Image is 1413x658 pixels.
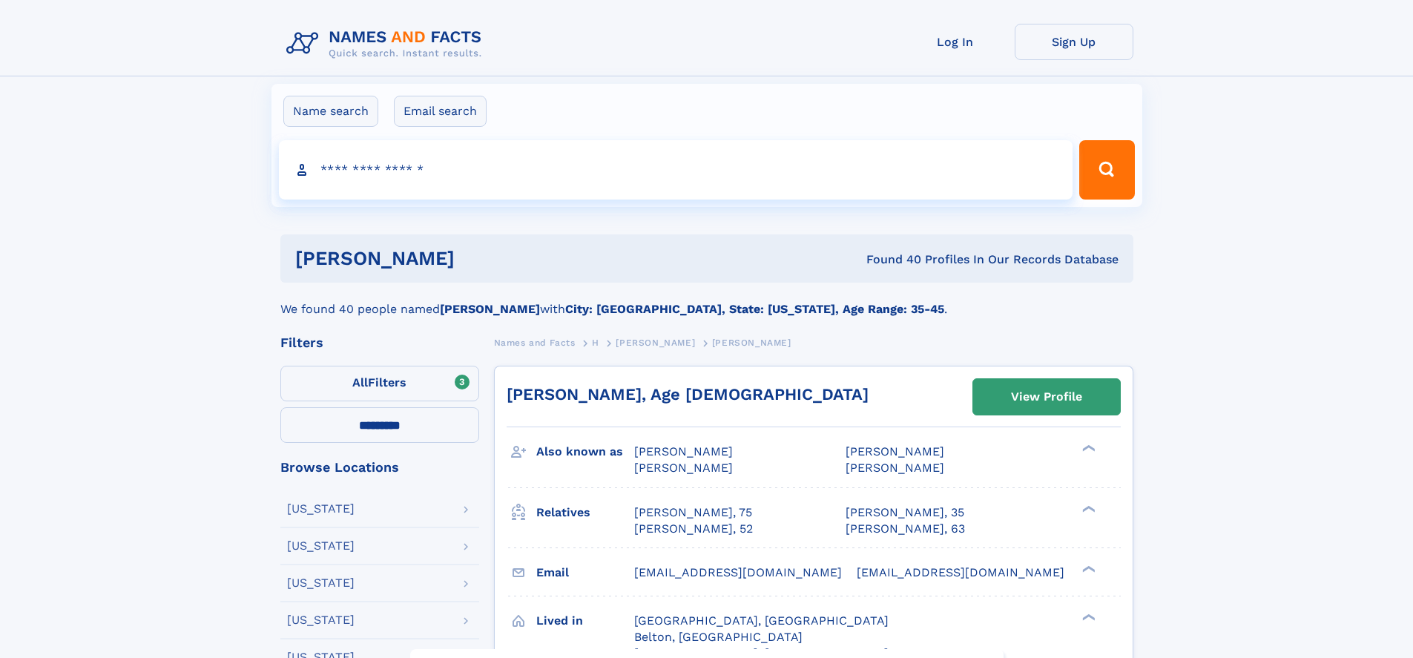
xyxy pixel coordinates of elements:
[634,630,803,644] span: Belton, [GEOGRAPHIC_DATA]
[616,333,695,352] a: [PERSON_NAME]
[295,249,661,268] h1: [PERSON_NAME]
[280,461,479,474] div: Browse Locations
[280,336,479,349] div: Filters
[1078,504,1096,513] div: ❯
[1078,612,1096,622] div: ❯
[634,461,733,475] span: [PERSON_NAME]
[287,540,355,552] div: [US_STATE]
[592,338,599,348] span: H
[712,338,791,348] span: [PERSON_NAME]
[507,385,869,404] a: [PERSON_NAME], Age [DEMOGRAPHIC_DATA]
[1078,444,1096,453] div: ❯
[280,366,479,401] label: Filters
[352,375,368,389] span: All
[634,504,752,521] a: [PERSON_NAME], 75
[616,338,695,348] span: [PERSON_NAME]
[287,503,355,515] div: [US_STATE]
[846,504,964,521] a: [PERSON_NAME], 35
[846,521,965,537] a: [PERSON_NAME], 63
[287,577,355,589] div: [US_STATE]
[536,560,634,585] h3: Email
[857,565,1064,579] span: [EMAIL_ADDRESS][DOMAIN_NAME]
[634,521,753,537] a: [PERSON_NAME], 52
[287,614,355,626] div: [US_STATE]
[536,439,634,464] h3: Also known as
[846,461,944,475] span: [PERSON_NAME]
[440,302,540,316] b: [PERSON_NAME]
[280,283,1133,318] div: We found 40 people named with .
[846,444,944,458] span: [PERSON_NAME]
[634,565,842,579] span: [EMAIL_ADDRESS][DOMAIN_NAME]
[1079,140,1134,200] button: Search Button
[283,96,378,127] label: Name search
[394,96,487,127] label: Email search
[973,379,1120,415] a: View Profile
[634,613,889,628] span: [GEOGRAPHIC_DATA], [GEOGRAPHIC_DATA]
[279,140,1073,200] input: search input
[896,24,1015,60] a: Log In
[280,24,494,64] img: Logo Names and Facts
[565,302,944,316] b: City: [GEOGRAPHIC_DATA], State: [US_STATE], Age Range: 35-45
[592,333,599,352] a: H
[1078,564,1096,573] div: ❯
[536,500,634,525] h3: Relatives
[494,333,576,352] a: Names and Facts
[660,251,1119,268] div: Found 40 Profiles In Our Records Database
[536,608,634,634] h3: Lived in
[634,444,733,458] span: [PERSON_NAME]
[1015,24,1133,60] a: Sign Up
[1011,380,1082,414] div: View Profile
